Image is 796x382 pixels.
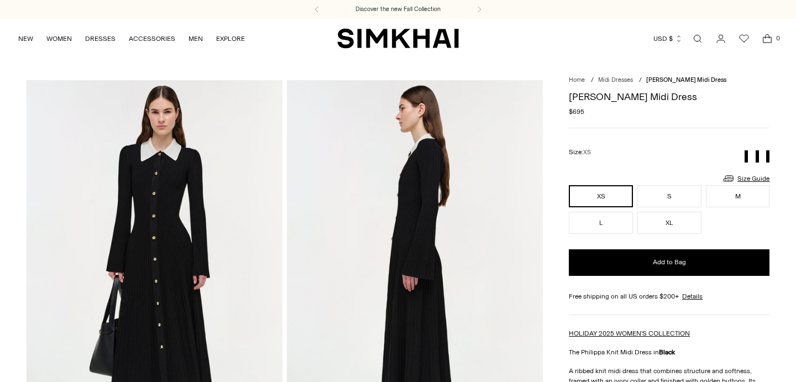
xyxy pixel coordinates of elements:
[569,185,633,207] button: XS
[733,28,755,50] a: Wishlist
[773,33,783,43] span: 0
[653,27,683,51] button: USD $
[569,347,769,357] p: The Philippa Knit Midi Dress in
[687,28,709,50] a: Open search modal
[682,291,703,301] a: Details
[216,27,245,51] a: EXPLORE
[569,76,769,85] nav: breadcrumbs
[659,348,675,356] strong: Black
[756,28,778,50] a: Open cart modal
[598,76,633,83] a: Midi Dresses
[722,171,769,185] a: Size Guide
[355,5,441,14] a: Discover the new Fall Collection
[569,249,769,276] button: Add to Bag
[646,76,726,83] span: [PERSON_NAME] Midi Dress
[18,27,33,51] a: NEW
[129,27,175,51] a: ACCESSORIES
[46,27,72,51] a: WOMEN
[569,291,769,301] div: Free shipping on all US orders $200+
[706,185,770,207] button: M
[637,185,701,207] button: S
[653,258,686,267] span: Add to Bag
[710,28,732,50] a: Go to the account page
[583,149,591,156] span: XS
[637,212,701,234] button: XL
[569,92,769,102] h1: [PERSON_NAME] Midi Dress
[569,107,584,117] span: $695
[591,76,594,85] div: /
[639,76,642,85] div: /
[569,329,690,337] a: HOLIDAY 2025 WOMEN'S COLLECTION
[337,28,459,49] a: SIMKHAI
[85,27,116,51] a: DRESSES
[188,27,203,51] a: MEN
[569,76,585,83] a: Home
[569,147,591,158] label: Size:
[569,212,633,234] button: L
